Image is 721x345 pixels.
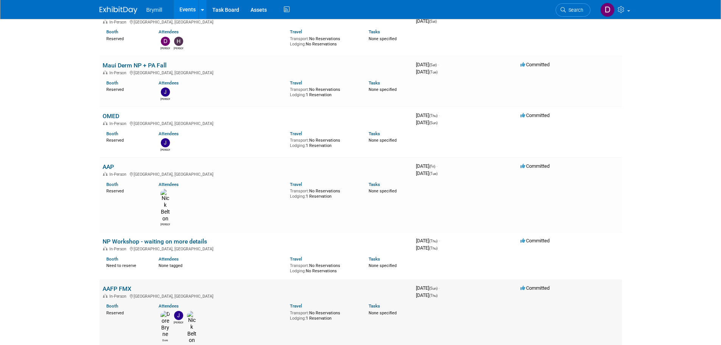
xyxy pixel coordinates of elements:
a: Tasks [369,131,380,136]
span: Committed [520,112,550,118]
span: (Thu) [429,114,438,118]
span: - [439,112,440,118]
span: [DATE] [416,163,438,169]
div: [GEOGRAPHIC_DATA], [GEOGRAPHIC_DATA] [103,69,410,75]
div: No Reservations 1 Reservation [290,86,357,97]
span: Transport: [290,138,309,143]
div: Reserved [106,187,148,194]
div: Reserved [106,136,148,143]
div: Reserved [106,309,148,316]
div: Reserved [106,86,148,92]
img: In-Person Event [103,294,107,298]
span: None specified [369,138,397,143]
div: [GEOGRAPHIC_DATA], [GEOGRAPHIC_DATA] [103,171,410,177]
img: Jeffery McDowell [161,87,170,97]
span: [DATE] [416,69,438,75]
div: [GEOGRAPHIC_DATA], [GEOGRAPHIC_DATA] [103,245,410,251]
a: Booth [106,80,118,86]
span: [DATE] [416,120,438,125]
a: Attendees [159,182,179,187]
a: Maui Derm NP + PA Fall [103,62,167,69]
div: Dore Bryne [160,338,170,342]
img: In-Person Event [103,20,107,23]
img: Delaney Bryne [161,37,170,46]
span: [DATE] [416,170,438,176]
img: In-Person Event [103,172,107,176]
span: In-Person [109,121,129,126]
div: No Reservations 1 Reservation [290,187,357,199]
a: Tasks [369,256,380,262]
span: None specified [369,263,397,268]
div: None tagged [159,262,284,269]
img: In-Person Event [103,121,107,125]
span: None specified [369,36,397,41]
a: AAP [103,163,114,170]
span: In-Person [109,20,129,25]
span: Lodging: [290,143,306,148]
div: Jeffery McDowell [160,97,170,101]
img: ExhibitDay [100,6,137,14]
a: Booth [106,29,118,34]
span: [DATE] [416,238,440,244]
a: Tasks [369,29,380,34]
span: [DATE] [416,285,440,291]
span: - [439,285,440,291]
div: [GEOGRAPHIC_DATA], [GEOGRAPHIC_DATA] [103,120,410,126]
span: Committed [520,62,550,67]
span: Committed [520,285,550,291]
span: Lodging: [290,269,306,273]
span: - [439,238,440,244]
span: In-Person [109,70,129,75]
a: Booth [106,131,118,136]
span: None specified [369,189,397,194]
span: (Tue) [429,70,438,74]
span: Transport: [290,87,309,92]
span: (Fri) [429,164,435,169]
div: No Reservations No Reservations [290,35,357,47]
span: [DATE] [416,62,439,67]
a: Travel [290,80,302,86]
a: Travel [290,256,302,262]
span: Transport: [290,36,309,41]
div: [GEOGRAPHIC_DATA], [GEOGRAPHIC_DATA] [103,293,410,299]
a: Tasks [369,182,380,187]
a: Attendees [159,303,179,309]
span: None specified [369,311,397,315]
a: Tasks [369,80,380,86]
div: [GEOGRAPHIC_DATA], [GEOGRAPHIC_DATA] [103,19,410,25]
span: - [438,62,439,67]
div: Jeffery McDowell [160,147,170,152]
a: Tasks [369,303,380,309]
a: Attendees [159,256,179,262]
a: Search [556,3,590,17]
img: Delaney Bryne [600,3,615,17]
img: Dore Bryne [160,311,170,338]
div: No Reservations 1 Reservation [290,136,357,148]
img: Nick Belton [187,311,196,344]
span: Lodging: [290,92,306,97]
div: No Reservations 1 Reservation [290,309,357,321]
img: Hobey Bryne [174,37,183,46]
span: [DATE] [416,245,438,251]
a: Attendees [159,80,179,86]
div: Jeffery McDowell [174,320,183,325]
span: Brymill [146,7,162,13]
img: Jeffery McDowell [174,311,183,320]
div: Delaney Bryne [160,46,170,50]
span: (Thu) [429,293,438,298]
div: Need to reserve [106,262,148,269]
a: Travel [290,131,302,136]
a: Booth [106,182,118,187]
a: OMED [103,112,119,120]
span: Transport: [290,311,309,315]
a: Attendees [159,29,179,34]
a: Travel [290,29,302,34]
span: Transport: [290,263,309,268]
img: Jeffery McDowell [161,138,170,147]
span: In-Person [109,247,129,251]
span: Committed [520,163,550,169]
a: Booth [106,303,118,309]
img: In-Person Event [103,70,107,74]
span: (Thu) [429,246,438,250]
span: [DATE] [416,18,437,24]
